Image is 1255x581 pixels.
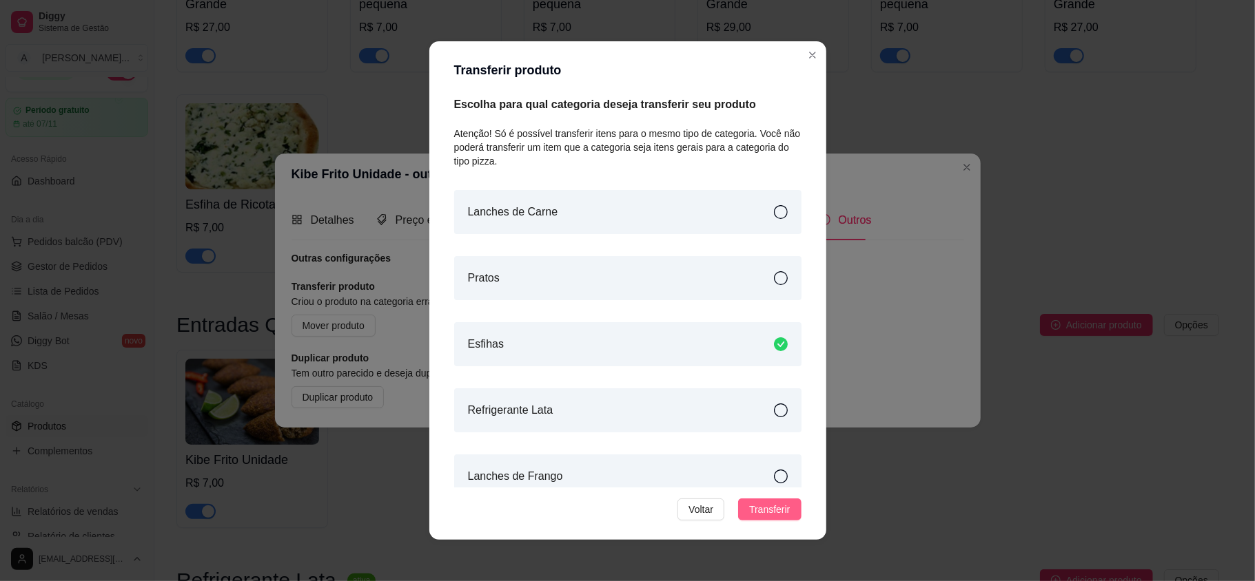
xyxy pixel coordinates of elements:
[438,50,818,91] header: Transferir produto
[468,204,558,220] article: Lanches de Carne
[738,498,801,520] button: Transferir
[688,502,713,517] span: Voltar
[749,502,790,517] span: Transferir
[468,336,504,352] article: Esfihas
[468,402,553,419] article: Refrigerante Lata
[802,44,824,66] button: Close
[468,468,563,485] article: Lanches de Frango
[677,498,724,520] button: Voltar
[454,127,802,168] article: Atenção! Só é possível transferir itens para o mesmo tipo de categoria. Você não poderá transferi...
[468,270,500,286] article: Pratos
[454,96,802,113] article: Escolha para qual categoria deseja transferir seu produto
